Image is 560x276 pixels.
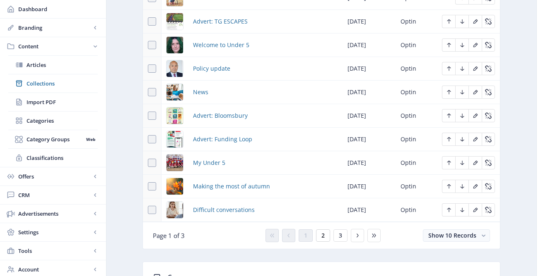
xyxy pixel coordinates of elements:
[343,33,396,57] td: [DATE]
[455,88,468,95] a: Edit page
[193,181,270,191] a: Making the most of autumn
[18,5,99,13] span: Dashboard
[193,17,248,26] a: Advert: TG ESCAPES
[333,229,348,242] button: 3
[396,57,437,81] td: Optin
[193,40,249,50] a: Welcome to Under 5
[343,128,396,151] td: [DATE]
[339,232,342,239] span: 3
[167,131,183,148] img: img_8-1.jpg
[442,158,455,166] a: Edit page
[455,135,468,143] a: Edit page
[455,17,468,25] a: Edit page
[18,228,91,236] span: Settings
[455,64,468,72] a: Edit page
[8,112,98,130] a: Categories
[193,87,208,97] a: News
[153,231,185,240] span: Page 1 of 3
[396,151,437,175] td: Optin
[27,61,98,69] span: Articles
[27,98,98,106] span: Import PDF
[167,178,183,195] img: 25115531-6d50-45ce-8861-5e3694acc445.png
[468,88,482,95] a: Edit page
[455,182,468,190] a: Edit page
[468,182,482,190] a: Edit page
[442,64,455,72] a: Edit page
[343,104,396,128] td: [DATE]
[321,232,325,239] span: 2
[396,81,437,104] td: Optin
[455,40,468,48] a: Edit page
[482,40,495,48] a: Edit page
[193,158,225,168] a: My Under 5
[468,158,482,166] a: Edit page
[455,158,468,166] a: Edit page
[468,111,482,119] a: Edit page
[8,130,98,148] a: Category GroupsWeb
[396,33,437,57] td: Optin
[27,135,83,143] span: Category Groups
[83,135,98,143] nb-badge: Web
[304,232,307,239] span: 1
[167,202,183,218] img: img_14-1.jpg
[423,229,490,242] button: Show 10 Records
[18,42,91,50] span: Content
[299,229,313,242] button: 1
[343,198,396,222] td: [DATE]
[167,60,183,77] img: img_4-4.jpg
[442,40,455,48] a: Edit page
[18,24,91,32] span: Branding
[316,229,330,242] button: 2
[343,81,396,104] td: [DATE]
[468,64,482,72] a: Edit page
[193,111,248,121] a: Advert: Bloomsbury
[193,205,255,215] span: Difficult conversations
[193,64,230,74] a: Policy update
[343,151,396,175] td: [DATE]
[468,135,482,143] a: Edit page
[8,74,98,93] a: Collections
[8,149,98,167] a: Classifications
[343,175,396,198] td: [DATE]
[167,13,183,30] img: img_2-1.jpg
[442,88,455,95] a: Edit page
[482,135,495,143] a: Edit page
[193,134,252,144] a: Advert: Funding Loop
[18,265,91,274] span: Account
[482,88,495,95] a: Edit page
[18,209,91,218] span: Advertisements
[27,79,98,88] span: Collections
[442,182,455,190] a: Edit page
[167,107,183,124] img: img_7-1.jpg
[27,117,98,125] span: Categories
[167,37,183,53] img: img_3-2.jpg
[442,205,455,213] a: Edit page
[18,172,91,181] span: Offers
[482,158,495,166] a: Edit page
[468,205,482,213] a: Edit page
[442,17,455,25] a: Edit page
[343,10,396,33] td: [DATE]
[167,84,183,100] img: 83fde777-3742-4c4e-bff7-3fbb9f4e01a4.png
[18,191,91,199] span: CRM
[27,154,98,162] span: Classifications
[482,64,495,72] a: Edit page
[482,111,495,119] a: Edit page
[455,205,468,213] a: Edit page
[396,175,437,198] td: Optin
[482,205,495,213] a: Edit page
[8,93,98,111] a: Import PDF
[396,10,437,33] td: Optin
[343,57,396,81] td: [DATE]
[468,17,482,25] a: Edit page
[442,111,455,119] a: Edit page
[167,155,183,171] img: 142e04b1-0bd6-4536-91a0-95e084a5aaa6.png
[396,104,437,128] td: Optin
